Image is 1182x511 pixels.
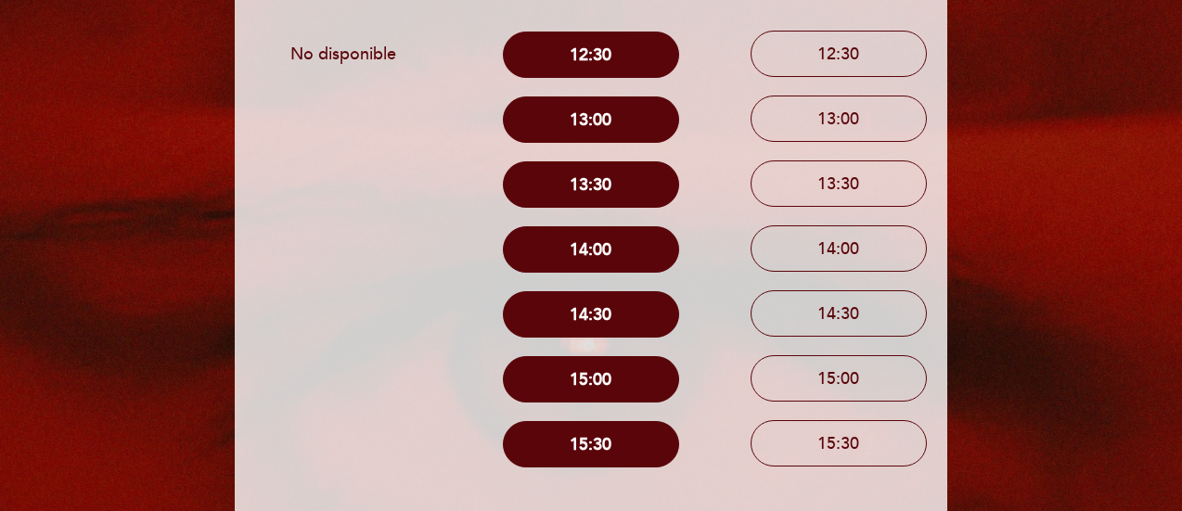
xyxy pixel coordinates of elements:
[503,226,679,273] button: 14:00
[751,420,927,466] button: 15:30
[751,290,927,337] button: 14:30
[751,225,927,272] button: 14:00
[255,31,431,77] button: No disponible
[503,421,679,467] button: 15:30
[503,356,679,402] button: 15:00
[503,291,679,338] button: 14:30
[751,31,927,77] button: 12:30
[751,96,927,142] button: 13:00
[751,355,927,402] button: 15:00
[503,161,679,208] button: 13:30
[751,160,927,207] button: 13:30
[503,96,679,143] button: 13:00
[503,32,679,78] button: 12:30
